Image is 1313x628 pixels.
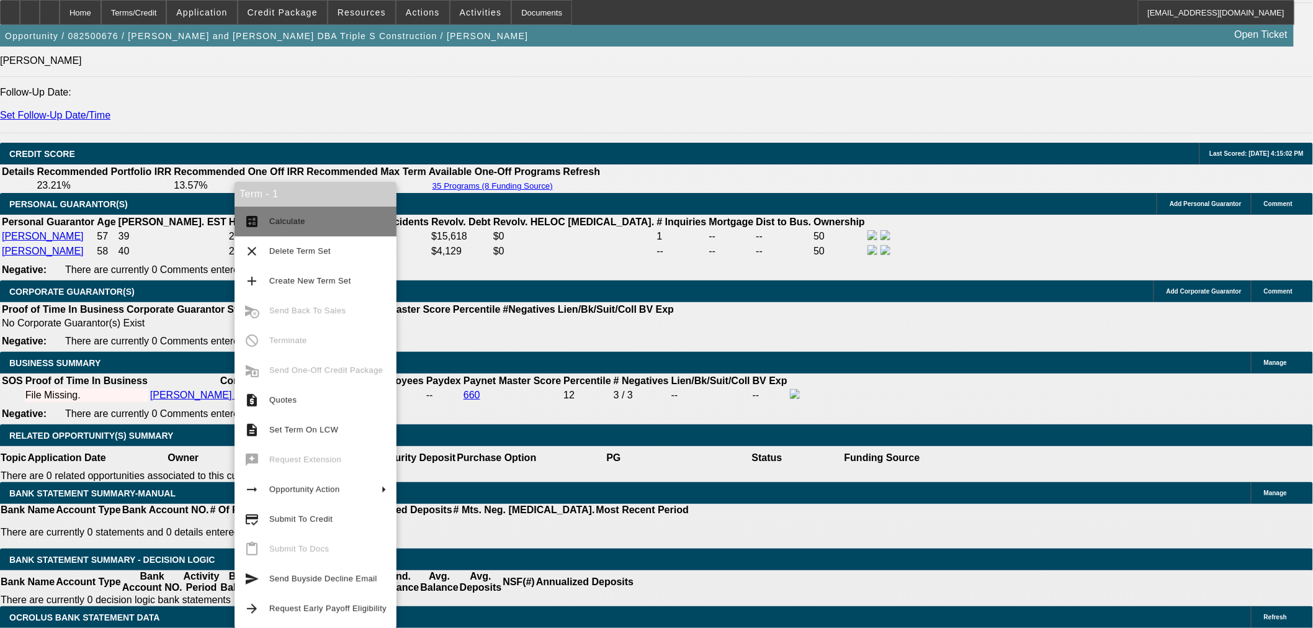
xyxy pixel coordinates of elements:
[244,423,259,437] mat-icon: description
[756,230,812,243] td: --
[244,572,259,586] mat-icon: send
[2,264,47,275] b: Negative:
[459,570,503,594] th: Avg. Deposits
[244,244,259,259] mat-icon: clear
[9,358,101,368] span: BUSINESS SUMMARY
[1167,288,1242,295] span: Add Corporate Guarantor
[269,574,377,583] span: Send Buyside Decline Email
[1264,359,1287,366] span: Manage
[881,245,890,255] img: linkedin-icon.png
[9,287,135,297] span: CORPORATE GUARANTOR(S)
[269,485,340,494] span: Opportunity Action
[65,408,328,419] span: There are currently 0 Comments entered on this opportunity
[1170,200,1242,207] span: Add Personal Guarantor
[220,375,266,386] b: Company
[96,230,116,243] td: 57
[537,446,690,470] th: PG
[656,244,707,258] td: --
[9,431,173,441] span: RELATED OPPORTUNITY(S) SUMMARY
[55,570,122,594] th: Account Type
[269,395,297,405] span: Quotes
[614,390,669,401] div: 3 / 3
[428,166,562,178] th: Available One-Off Programs
[55,504,122,516] th: Account Type
[2,217,94,227] b: Personal Guarantor
[563,375,611,386] b: Percentile
[656,217,706,227] b: # Inquiries
[244,482,259,497] mat-icon: arrow_right_alt
[122,504,210,516] th: Bank Account NO.
[614,375,669,386] b: # Negatives
[229,246,251,256] span: 2007
[453,304,500,315] b: Percentile
[244,274,259,289] mat-icon: add
[127,304,225,315] b: Corporate Guarantor
[426,388,462,402] td: --
[244,601,259,616] mat-icon: arrow_forward
[269,276,351,285] span: Create New Term Set
[65,336,328,346] span: There are currently 0 Comments entered on this opportunity
[558,304,637,315] b: Lien/Bk/Suit/Coll
[235,182,397,207] div: Term - 1
[269,246,331,256] span: Delete Term Set
[813,244,866,258] td: 50
[244,214,259,229] mat-icon: calculate
[244,512,259,527] mat-icon: credit_score
[328,1,395,24] button: Resources
[397,1,449,24] button: Actions
[27,446,106,470] th: Application Date
[385,217,429,227] b: Incidents
[671,375,750,386] b: Lien/Bk/Suit/Coll
[1209,150,1304,157] span: Last Scored: [DATE] 4:15:02 PM
[220,570,259,594] th: Beg. Balance
[5,31,529,41] span: Opportunity / 082500676 / [PERSON_NAME] and [PERSON_NAME] DBA Triple S Construction / [PERSON_NAME]
[709,230,755,243] td: --
[353,304,450,315] b: Paynet Master Score
[2,336,47,346] b: Negative:
[229,217,320,227] b: Home Owner Since
[756,217,812,227] b: Dist to Bus.
[790,389,800,399] img: facebook-icon.png
[426,375,461,386] b: Paydex
[173,179,305,192] td: 13.57%
[1264,200,1293,207] span: Comment
[25,390,148,401] div: File Missing.
[36,179,172,192] td: 23.21%
[419,570,459,594] th: Avg. Balance
[25,375,148,387] th: Proof of Time In Business
[1,303,125,316] th: Proof of Time In Business
[238,1,327,24] button: Credit Package
[691,446,844,470] th: Status
[269,514,333,524] span: Submit To Credit
[563,166,601,178] th: Refresh
[377,446,456,470] th: Security Deposit
[1230,24,1293,45] a: Open Ticket
[176,7,227,17] span: Application
[450,1,511,24] button: Activities
[9,199,128,209] span: PERSONAL GUARANTOR(S)
[867,230,877,240] img: facebook-icon.png
[753,375,787,386] b: BV Exp
[118,244,227,258] td: 40
[671,388,751,402] td: --
[107,446,260,470] th: Owner
[813,230,866,243] td: 50
[9,612,159,622] span: OCROLUS BANK STATEMENT DATA
[306,179,427,192] td: --
[36,166,172,178] th: Recommended Portfolio IRR
[493,244,655,258] td: $0
[269,217,305,226] span: Calculate
[709,244,755,258] td: --
[97,217,115,227] b: Age
[881,230,890,240] img: linkedin-icon.png
[1264,288,1293,295] span: Comment
[380,570,419,594] th: End. Balance
[306,166,427,178] th: Recommended Max Term
[9,555,215,565] span: Bank Statement Summary - Decision Logic
[431,230,491,243] td: $15,618
[2,408,47,419] b: Negative:
[9,149,75,159] span: CREDIT SCORE
[9,488,176,498] span: BANK STATEMENT SUMMARY-MANUAL
[656,230,707,243] td: 1
[173,166,305,178] th: Recommended One Off IRR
